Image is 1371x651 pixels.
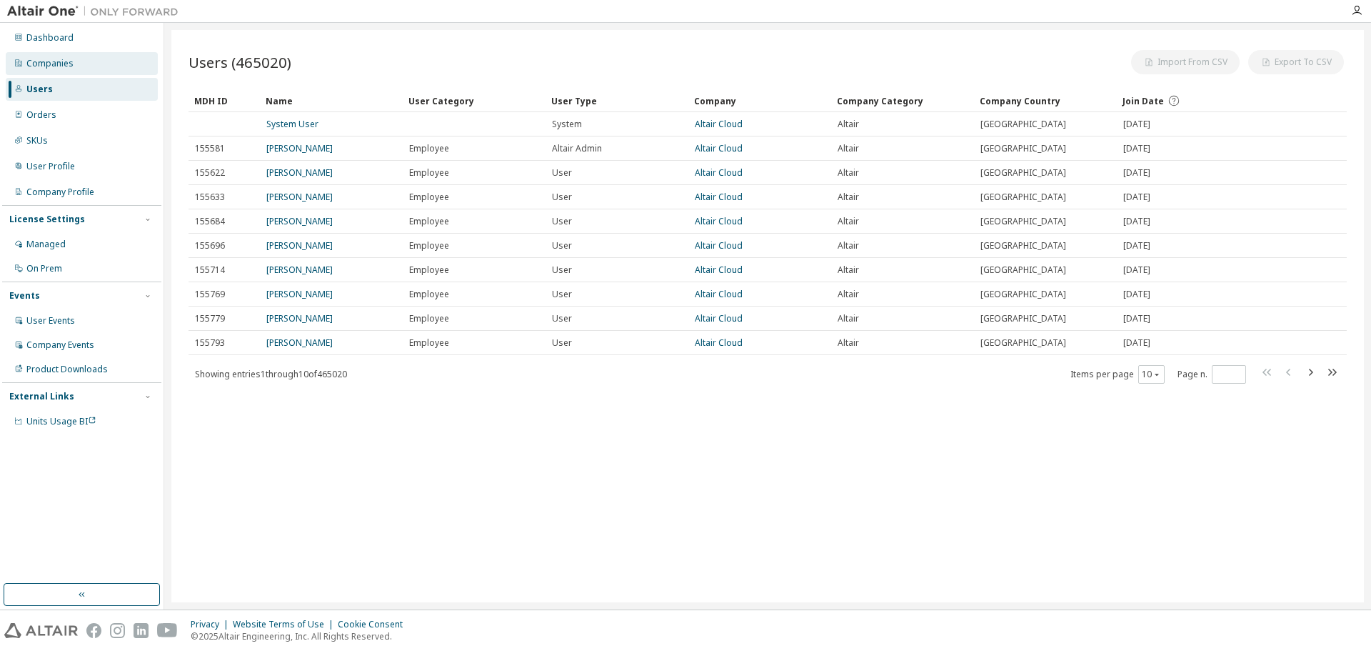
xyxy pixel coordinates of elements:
a: [PERSON_NAME] [266,239,333,252]
div: Company [694,89,825,112]
span: Employee [409,143,449,154]
span: [DATE] [1123,264,1150,276]
a: Altair Cloud [695,191,743,203]
div: MDH ID [194,89,254,112]
span: Altair [838,192,859,203]
a: System User [266,118,318,130]
span: [GEOGRAPHIC_DATA] [980,192,1066,203]
img: Altair One [7,4,186,19]
div: Name [266,89,397,112]
a: Altair Cloud [695,337,743,349]
img: youtube.svg [157,623,178,638]
span: [DATE] [1123,289,1150,300]
div: User Type [551,89,683,112]
a: Altair Cloud [695,264,743,276]
div: Company Category [837,89,968,112]
span: [GEOGRAPHIC_DATA] [980,240,1066,252]
span: [DATE] [1123,192,1150,203]
div: Company Country [980,89,1111,112]
span: [GEOGRAPHIC_DATA] [980,143,1066,154]
svg: Date when the user was first added or directly signed up. If the user was deleted and later re-ad... [1167,94,1180,107]
a: [PERSON_NAME] [266,167,333,179]
button: Import From CSV [1131,50,1240,74]
a: Altair Cloud [695,312,743,324]
span: 155622 [195,167,225,179]
a: Altair Cloud [695,288,743,300]
span: [DATE] [1123,167,1150,179]
span: Showing entries 1 through 10 of 465020 [195,368,347,380]
span: Employee [409,216,449,227]
div: User Events [26,315,75,327]
span: Altair [838,143,859,154]
a: [PERSON_NAME] [266,337,333,349]
span: Users (465020) [189,52,291,72]
div: Users [26,84,53,95]
span: User [552,192,572,203]
span: User [552,240,572,252]
span: [GEOGRAPHIC_DATA] [980,289,1066,300]
img: instagram.svg [110,623,125,638]
span: Altair [838,313,859,324]
span: Altair [838,264,859,276]
span: [DATE] [1123,313,1150,324]
img: facebook.svg [86,623,101,638]
span: Page n. [1177,365,1246,384]
div: On Prem [26,263,62,274]
a: [PERSON_NAME] [266,288,333,300]
span: [GEOGRAPHIC_DATA] [980,119,1066,130]
span: Altair [838,216,859,227]
span: Employee [409,264,449,276]
span: [DATE] [1123,143,1150,154]
div: Dashboard [26,32,74,44]
a: Altair Cloud [695,239,743,252]
a: [PERSON_NAME] [266,215,333,227]
span: [GEOGRAPHIC_DATA] [980,264,1066,276]
span: [GEOGRAPHIC_DATA] [980,216,1066,227]
span: 155696 [195,240,225,252]
span: Employee [409,167,449,179]
div: Product Downloads [26,364,108,375]
span: Altair [838,167,859,179]
span: [GEOGRAPHIC_DATA] [980,337,1066,349]
div: External Links [9,391,74,402]
span: User [552,167,572,179]
a: Altair Cloud [695,215,743,227]
span: User [552,216,572,227]
span: Join Date [1123,95,1164,107]
span: Altair [838,240,859,252]
span: Units Usage BI [26,415,96,427]
span: User [552,289,572,300]
span: Altair [838,337,859,349]
span: Employee [409,337,449,349]
span: 155779 [195,313,225,324]
span: [DATE] [1123,119,1150,130]
div: Privacy [191,619,233,630]
div: Companies [26,58,74,69]
span: System [552,119,582,130]
div: Events [9,290,40,302]
img: linkedin.svg [134,623,149,638]
span: Altair Admin [552,143,602,154]
span: 155769 [195,289,225,300]
span: Employee [409,289,449,300]
a: [PERSON_NAME] [266,142,333,154]
span: 155793 [195,337,225,349]
span: [GEOGRAPHIC_DATA] [980,167,1066,179]
span: User [552,337,572,349]
div: Managed [26,239,66,250]
div: Cookie Consent [338,619,411,630]
span: 155714 [195,264,225,276]
span: Employee [409,192,449,203]
div: Company Events [26,339,94,351]
div: User Category [408,89,540,112]
a: [PERSON_NAME] [266,264,333,276]
a: Altair Cloud [695,167,743,179]
span: 155684 [195,216,225,227]
div: User Profile [26,161,75,172]
span: User [552,313,572,324]
span: Employee [409,313,449,324]
button: 10 [1142,369,1161,380]
span: Altair [838,289,859,300]
span: [DATE] [1123,240,1150,252]
div: SKUs [26,135,48,146]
